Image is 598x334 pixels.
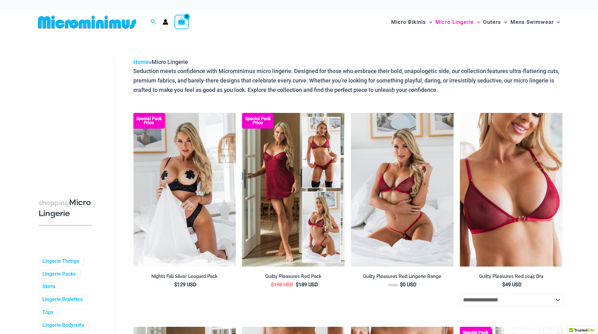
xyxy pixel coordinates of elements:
[133,59,188,65] span: »
[474,14,480,30] span: Menu Toggle
[351,273,454,282] a: Guilty Pleasures Red Lingerie Range
[42,258,79,265] a: Lingerie Thongs
[554,14,560,30] span: Menu Toggle
[501,14,507,30] span: Menu Toggle
[509,13,562,32] a: Mens SwimwearMenu ToggleMenu Toggle
[460,273,563,279] h2: Guilty Pleasures Red 1045 Bra
[271,282,274,288] span: $
[426,14,432,30] span: Menu Toggle
[502,282,505,288] span: $
[242,117,273,125] b: Special Pack Price
[242,273,345,279] h2: Guilty Pleasures Red Pack
[39,199,69,207] span: shopping
[174,282,196,288] bdi: 129 USD
[391,14,426,30] span: Micro Bikinis
[502,282,521,288] bdi: 49 USD
[133,66,563,94] p: Seduction meets confidence with Microminimus micro lingerie. Designed for those who embrace their...
[460,113,563,267] img: Guilty Pleasures Red 1045 Bra 01
[483,14,501,30] span: Outers
[434,13,482,32] a: Micro LingerieMenu ToggleMenu Toggle
[388,283,398,287] span: From:
[271,282,293,288] bdi: 198 USD
[242,113,345,267] img: Guilty Pleasures Red Collection Pack F
[351,273,454,279] h2: Guilty Pleasures Red Lingerie Range
[133,273,236,279] h2: Nights Fall Silver Leopard Pack
[133,113,236,267] a: Nights Fall Silver Leopard 1036 Bra 6046 Thong 09v2 Nights Fall Silver Leopard 1036 Bra 6046 Thon...
[351,113,454,267] a: Guilty Pleasures Red 1045 Bra 689 Micro 05Guilty Pleasures Red 1045 Bra 689 Micro 06Guilty Pleasu...
[163,19,168,25] a: Account icon link
[42,296,83,303] a: Lingerie Bralettes
[42,284,55,290] a: Skirts
[133,273,236,282] a: Nights Fall Silver Leopard Pack
[133,117,165,125] b: Special Pack Price
[39,197,92,219] h3: Micro Lingerie
[133,59,149,65] a: Home
[152,59,188,65] span: Micro Lingerie
[42,271,76,278] a: Lingerie Packs
[42,309,53,316] a: Tops
[42,322,84,329] a: Lingerie Bodysuits
[133,113,236,267] img: Nights Fall Silver Leopard 1036 Bra 6046 Thong 09v2
[400,282,403,288] span: $
[242,273,345,282] a: Guilty Pleasures Red Pack
[35,15,139,29] img: MM SHOP LOGO FLAT
[39,52,95,178] iframe: TrustedSite Certified
[390,13,434,32] a: Micro BikinisMenu ToggleMenu Toggle
[435,14,474,30] span: Micro Lingerie
[482,13,509,32] a: OutersMenu ToggleMenu Toggle
[351,113,454,267] img: Guilty Pleasures Red 1045 Bra 689 Micro 05
[151,18,156,26] a: Search icon link
[296,282,299,288] span: $
[460,113,563,267] a: Guilty Pleasures Red 1045 Bra 01Guilty Pleasures Red 1045 Bra 02Guilty Pleasures Red 1045 Bra 02
[296,282,318,288] bdi: 189 USD
[510,14,554,30] span: Mens Swimwear
[174,282,177,288] span: $
[242,113,345,267] a: Guilty Pleasures Red Collection Pack F Guilty Pleasures Red Collection Pack BGuilty Pleasures Red...
[460,273,563,282] a: Guilty Pleasures Red 1045 Bra
[389,12,563,33] nav: Site Navigation
[175,15,189,29] a: View Shopping Cart, empty
[400,282,416,288] bdi: 0 USD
